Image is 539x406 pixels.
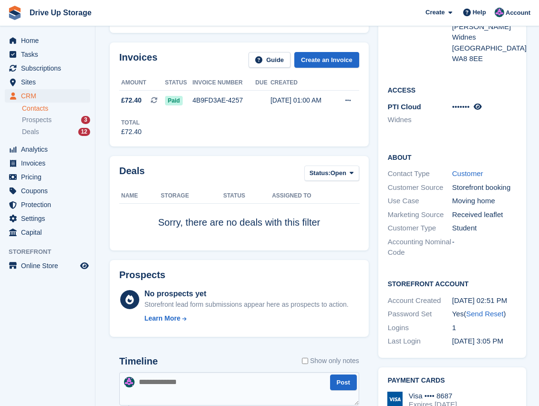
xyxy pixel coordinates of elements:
span: Prospects [22,115,52,125]
div: Storefront lead form submissions appear here as prospects to action. [145,300,349,310]
a: Customer [452,169,483,177]
div: Visa •••• 8687 [409,392,457,400]
a: Create an Invoice [294,52,359,68]
a: menu [5,89,90,103]
a: menu [5,259,90,272]
a: menu [5,156,90,170]
div: 3 [81,116,90,124]
div: [GEOGRAPHIC_DATA] [452,43,517,54]
h2: Payment cards [388,377,517,385]
div: WA8 8EE [452,53,517,64]
th: Status [223,188,272,204]
img: Andy [495,8,504,17]
div: £72.40 [121,127,142,137]
th: Invoice number [192,75,255,91]
a: Contacts [22,104,90,113]
div: Received leaflet [452,209,517,220]
div: Student [452,223,517,234]
span: Open [331,168,346,178]
span: Tasks [21,48,78,61]
h2: Invoices [119,52,157,68]
th: Storage [161,188,223,204]
div: Logins [388,323,452,333]
span: ( ) [464,310,506,318]
div: 12 [78,128,90,136]
a: menu [5,212,90,225]
a: menu [5,226,90,239]
span: Settings [21,212,78,225]
div: No prospects yet [145,288,349,300]
span: Sorry, there are no deals with this filter [158,217,320,228]
span: Capital [21,226,78,239]
button: Post [330,375,357,390]
span: £72.40 [121,95,142,105]
div: [DATE] 02:51 PM [452,295,517,306]
div: Storefront booking [452,182,517,193]
span: Home [21,34,78,47]
div: Customer Type [388,223,452,234]
div: Account Created [388,295,452,306]
span: Invoices [21,156,78,170]
div: Contact Type [388,168,452,179]
span: ••••••• [452,103,470,111]
span: Online Store [21,259,78,272]
span: Status: [310,168,331,178]
span: Analytics [21,143,78,156]
h2: About [388,152,517,162]
th: Due [255,75,270,91]
h2: Deals [119,166,145,183]
button: Status: Open [304,166,359,181]
div: Widnes [452,32,517,43]
time: 2025-08-29 14:05:47 UTC [452,337,503,345]
a: menu [5,75,90,89]
span: Create [425,8,445,17]
div: Accounting Nominal Code [388,237,452,258]
div: Marketing Source [388,209,452,220]
h2: Access [388,85,517,94]
a: Drive Up Storage [26,5,95,21]
th: Amount [119,75,165,91]
th: Assigned to [272,188,359,204]
span: Pricing [21,170,78,184]
div: 4B9FD3AE-4257 [192,95,255,105]
div: Total [121,118,142,127]
a: Send Reset [466,310,503,318]
div: Address [388,10,452,64]
span: CRM [21,89,78,103]
a: menu [5,34,90,47]
a: menu [5,184,90,198]
a: menu [5,48,90,61]
li: Widnes [388,115,452,125]
span: Paid [165,96,183,105]
div: 1 [452,323,517,333]
div: Moving home [452,196,517,207]
a: Prospects 3 [22,115,90,125]
h2: Storefront Account [388,279,517,288]
a: menu [5,170,90,184]
img: stora-icon-8386f47178a22dfd0bd8f6a31ec36ba5ce8667c1dd55bd0f319d3a0aa187defe.svg [8,6,22,20]
a: menu [5,143,90,156]
div: Customer Source [388,182,452,193]
span: Account [506,8,530,18]
span: Coupons [21,184,78,198]
a: menu [5,62,90,75]
a: Preview store [79,260,90,271]
div: Last Login [388,336,452,347]
th: Name [119,188,161,204]
span: Protection [21,198,78,211]
div: Yes [452,309,517,320]
img: Andy [124,377,135,387]
div: Learn More [145,313,180,323]
th: Created [270,75,334,91]
div: - [452,237,517,258]
a: Guide [249,52,290,68]
span: Deals [22,127,39,136]
span: Storefront [9,247,95,257]
span: PTI Cloud [388,103,421,111]
a: Deals 12 [22,127,90,137]
a: Learn More [145,313,349,323]
a: menu [5,198,90,211]
div: [DATE] 01:00 AM [270,95,334,105]
span: Help [473,8,486,17]
label: Show only notes [302,356,359,366]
